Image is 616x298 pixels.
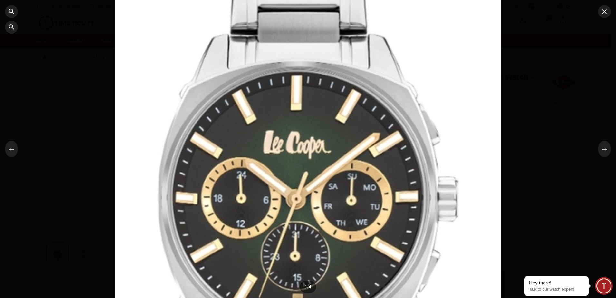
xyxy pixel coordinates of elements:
[598,141,611,157] button: →
[5,141,18,157] button: ←
[529,287,584,292] p: Talk to our watch expert!
[529,280,584,286] div: Hey there!
[300,281,316,293] div: 1 / 4
[595,277,613,295] div: Chat Widget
